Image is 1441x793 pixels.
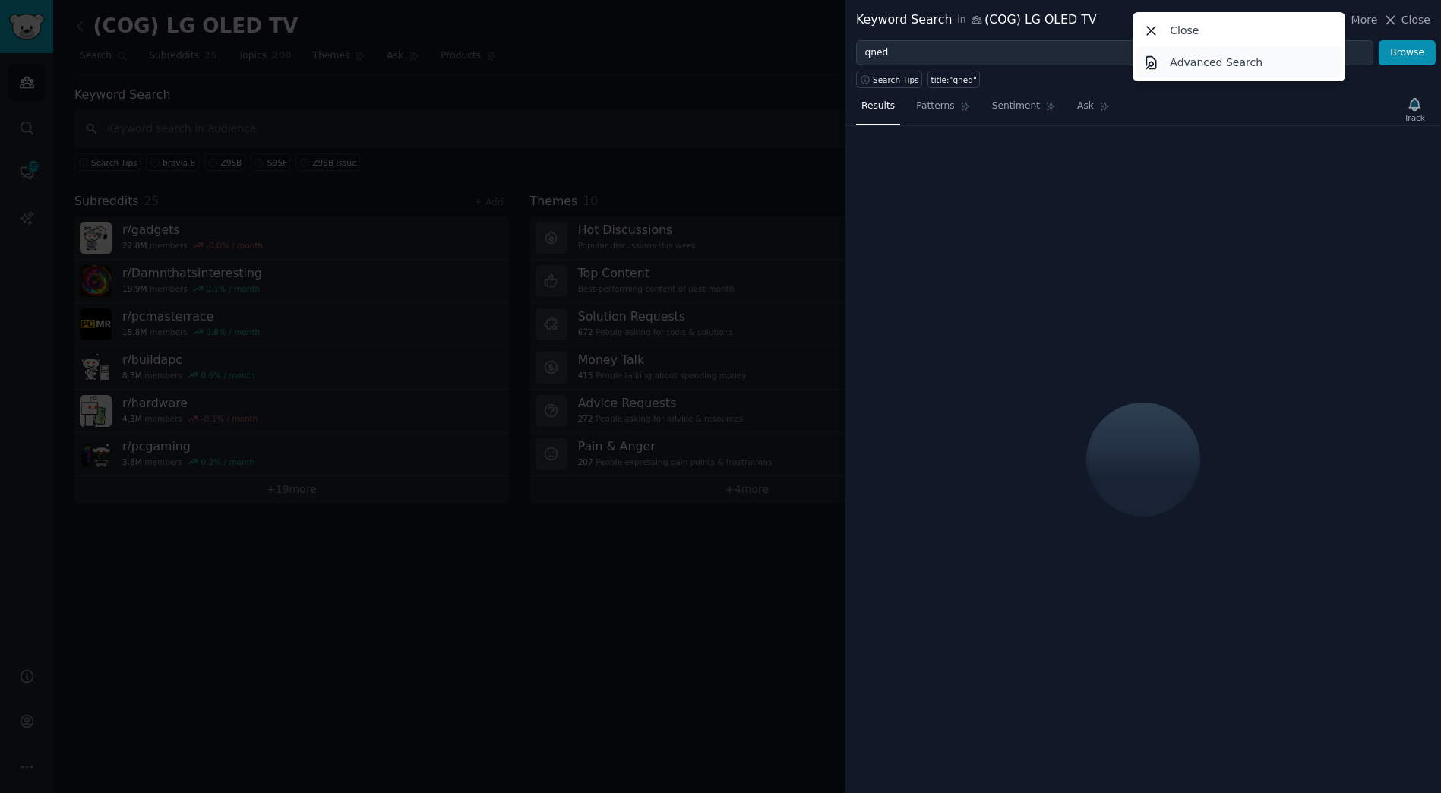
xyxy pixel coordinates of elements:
span: Patterns [916,100,954,113]
span: Ask [1077,100,1094,113]
div: Keyword Search (COG) LG OLED TV [856,11,1097,30]
a: Patterns [911,94,975,125]
input: Try a keyword related to your business [856,40,1373,66]
a: Ask [1072,94,1115,125]
span: Sentiment [992,100,1040,113]
a: title:"qned" [927,71,980,88]
p: Close [1170,23,1199,39]
span: Search Tips [873,74,919,85]
a: Sentiment [987,94,1061,125]
button: Search Tips [856,71,922,88]
button: Browse [1379,40,1436,66]
p: Advanced Search [1170,55,1262,71]
a: Results [856,94,900,125]
button: Close [1383,12,1430,28]
a: Advanced Search [1136,46,1343,78]
span: Close [1401,12,1430,28]
button: More [1335,12,1378,28]
span: in [957,14,965,27]
span: Results [861,100,895,113]
div: title:"qned" [931,74,977,85]
span: More [1351,12,1378,28]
